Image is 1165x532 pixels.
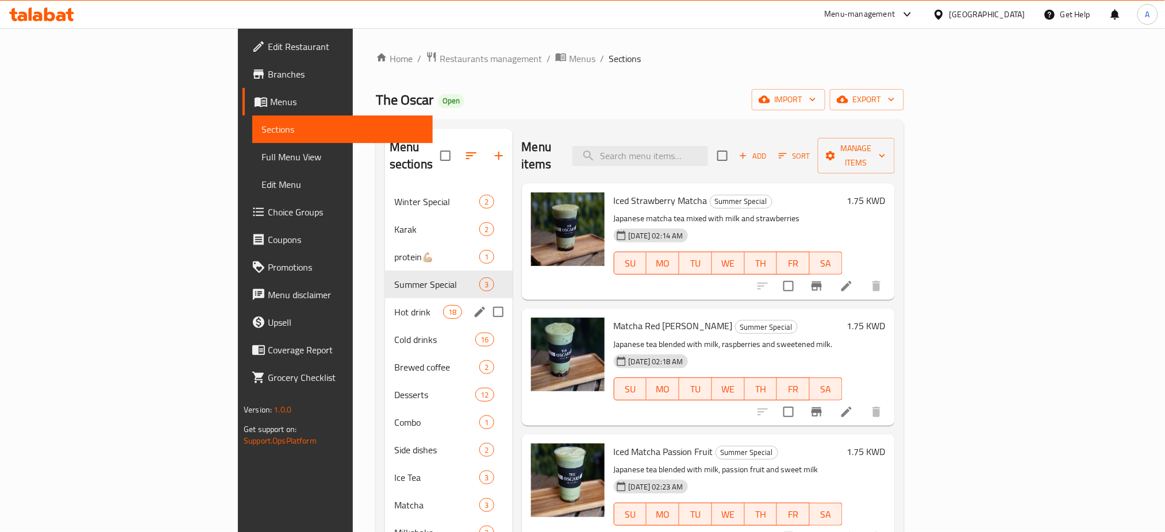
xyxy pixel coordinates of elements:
span: Brewed coffee [394,360,480,374]
a: Edit Menu [252,171,433,198]
span: Matcha Red [PERSON_NAME] [614,317,733,334]
div: items [479,222,494,236]
button: SU [614,252,647,275]
div: Summer Special [710,195,772,209]
button: MO [647,503,679,526]
div: items [475,333,494,346]
span: Desserts [394,388,475,402]
span: [DATE] 02:14 AM [624,230,688,241]
button: Branch-specific-item [803,398,831,426]
span: import [761,92,816,107]
span: 2 [480,196,493,207]
span: Sections [262,122,424,136]
a: Restaurants management [426,51,542,66]
span: Summer Special [736,321,797,334]
a: Full Menu View [252,143,433,171]
span: FR [782,255,805,272]
div: Winter Special2 [385,188,513,215]
div: items [479,360,494,374]
span: Add [737,149,768,163]
span: Menus [569,52,595,65]
span: Iced Strawberry Matcha [614,192,708,209]
span: Grocery Checklist [268,371,424,384]
span: Ice Tea [394,471,480,484]
span: Karak [394,222,480,236]
div: items [479,250,494,264]
span: Iced Matcha Passion Fruit [614,443,713,460]
span: Select section [710,144,735,168]
h6: 1.75 KWD [847,318,886,334]
span: Sort [779,149,810,163]
span: TU [684,255,708,272]
button: SA [810,503,843,526]
div: items [479,277,494,291]
button: MO [647,377,679,400]
h6: 1.75 KWD [847,444,886,460]
a: Coverage Report [243,336,433,364]
span: WE [717,381,740,398]
span: 3 [480,279,493,290]
div: Summer Special [716,446,778,460]
button: TU [679,503,712,526]
div: items [475,388,494,402]
a: Menu disclaimer [243,281,433,309]
a: Edit menu item [840,279,853,293]
div: Matcha [394,498,480,512]
div: Matcha3 [385,491,513,519]
span: [DATE] 02:18 AM [624,356,688,367]
button: TU [679,377,712,400]
div: Combo1 [385,408,513,436]
button: Add [735,147,771,165]
span: 16 [476,334,493,345]
span: Summer Special [394,277,480,291]
div: Summer Special3 [385,271,513,298]
nav: breadcrumb [376,51,904,66]
span: Open [438,96,464,106]
span: SU [619,506,643,523]
span: Combo [394,415,480,429]
span: export [839,92,895,107]
span: WE [717,255,740,272]
div: items [479,471,494,484]
span: FR [782,381,805,398]
span: 2 [480,445,493,456]
span: Summer Special [716,446,778,459]
span: Sections [609,52,641,65]
span: MO [651,506,675,523]
button: TH [745,503,778,526]
button: SU [614,377,647,400]
span: 2 [480,362,493,373]
span: TH [749,255,773,272]
span: TH [749,506,773,523]
h6: 1.75 KWD [847,192,886,209]
div: Karak2 [385,215,513,243]
button: edit [471,303,489,321]
div: Brewed coffee2 [385,353,513,381]
span: 12 [476,390,493,400]
span: TU [684,381,708,398]
button: MO [647,252,679,275]
span: 18 [444,307,461,318]
span: SU [619,255,643,272]
a: Branches [243,60,433,88]
span: Select to update [776,274,801,298]
span: Cold drinks [394,333,475,346]
a: Promotions [243,253,433,281]
span: Winter Special [394,195,480,209]
button: SU [614,503,647,526]
span: Sort sections [457,142,485,169]
span: Menus [270,95,424,109]
div: Menu-management [825,7,895,21]
div: [GEOGRAPHIC_DATA] [949,8,1025,21]
div: items [479,415,494,429]
button: FR [777,252,810,275]
span: Edit Restaurant [268,40,424,53]
span: Side dishes [394,443,480,457]
span: MO [651,255,675,272]
span: A [1145,8,1150,21]
span: MO [651,381,675,398]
